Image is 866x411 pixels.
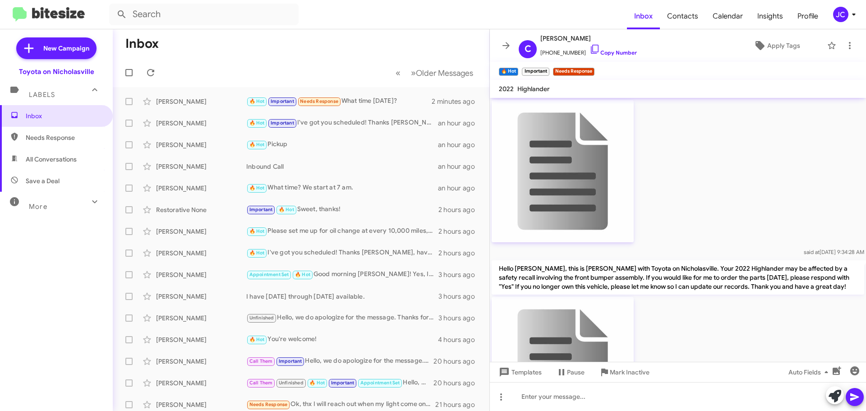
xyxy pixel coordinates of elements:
[492,100,634,242] img: 9k=
[438,335,482,344] div: 4 hours ago
[438,227,482,236] div: 2 hours ago
[246,96,432,106] div: What time [DATE]?
[438,119,482,128] div: an hour ago
[156,249,246,258] div: [PERSON_NAME]
[592,364,657,380] button: Mark Inactive
[156,97,246,106] div: [PERSON_NAME]
[29,203,47,211] span: More
[246,334,438,345] div: You're welcome!
[249,207,273,212] span: Important
[590,49,637,56] a: Copy Number
[416,68,473,78] span: Older Messages
[390,64,406,82] button: Previous
[553,68,594,76] small: Needs Response
[246,248,438,258] div: I've got you scheduled! Thanks [PERSON_NAME], have a great day!
[246,162,438,171] div: Inbound Call
[750,3,790,29] a: Insights
[433,379,482,388] div: 20 hours ago
[360,380,400,386] span: Appointment Set
[804,249,820,255] span: said at
[249,272,289,277] span: Appointment Set
[156,357,246,366] div: [PERSON_NAME]
[279,207,294,212] span: 🔥 Hot
[246,204,438,215] div: Sweet, thanks!
[438,205,482,214] div: 2 hours ago
[249,228,265,234] span: 🔥 Hot
[26,176,60,185] span: Save a Deal
[295,272,310,277] span: 🔥 Hot
[246,118,438,128] div: I've got you scheduled! Thanks [PERSON_NAME], have a great day!
[825,7,856,22] button: JC
[490,364,549,380] button: Templates
[249,380,273,386] span: Call Them
[525,42,531,56] span: C
[246,183,438,193] div: What time? We start at 7 am.
[660,3,705,29] a: Contacts
[249,185,265,191] span: 🔥 Hot
[246,378,433,388] div: Hello, we do apologize for the message. Thanks for letting us know, we will update our records! H...
[499,85,514,93] span: 2022
[246,313,438,323] div: Hello, we do apologize for the message. Thanks for letting us know, we will update our records! H...
[497,364,542,380] span: Templates
[790,3,825,29] a: Profile
[156,140,246,149] div: [PERSON_NAME]
[610,364,649,380] span: Mark Inactive
[833,7,848,22] div: JC
[109,4,299,25] input: Search
[705,3,750,29] a: Calendar
[438,249,482,258] div: 2 hours ago
[156,292,246,301] div: [PERSON_NAME]
[249,250,265,256] span: 🔥 Hot
[331,380,355,386] span: Important
[156,162,246,171] div: [PERSON_NAME]
[730,37,823,54] button: Apply Tags
[246,292,438,301] div: I have [DATE] through [DATE] available.
[279,358,302,364] span: Important
[125,37,159,51] h1: Inbox
[391,64,479,82] nav: Page navigation example
[156,227,246,236] div: [PERSON_NAME]
[517,85,550,93] span: Highlander
[26,155,77,164] span: All Conversations
[156,314,246,323] div: [PERSON_NAME]
[19,67,94,76] div: Toyota on Nicholasville
[309,380,325,386] span: 🔥 Hot
[300,98,338,104] span: Needs Response
[16,37,97,59] a: New Campaign
[156,400,246,409] div: [PERSON_NAME]
[438,162,482,171] div: an hour ago
[767,37,800,54] span: Apply Tags
[438,270,482,279] div: 3 hours ago
[156,119,246,128] div: [PERSON_NAME]
[156,335,246,344] div: [PERSON_NAME]
[156,270,246,279] div: [PERSON_NAME]
[627,3,660,29] a: Inbox
[156,205,246,214] div: Restorative None
[249,142,265,148] span: 🔥 Hot
[246,226,438,236] div: Please set me up for oil change at every 10,000 miles, not 5,000 miles.
[411,67,416,79] span: »
[788,364,832,380] span: Auto Fields
[246,399,435,410] div: Ok, thx I will reach out when my light come on...
[549,364,592,380] button: Pause
[249,315,274,321] span: Unfinished
[492,260,864,295] p: Hello [PERSON_NAME], this is [PERSON_NAME] with Toyota on Nicholasville. Your 2022 Highlander may...
[433,357,482,366] div: 20 hours ago
[249,98,265,104] span: 🔥 Hot
[522,68,549,76] small: Important
[43,44,89,53] span: New Campaign
[438,292,482,301] div: 3 hours ago
[435,400,482,409] div: 21 hours ago
[279,380,304,386] span: Unfinished
[271,120,294,126] span: Important
[249,337,265,342] span: 🔥 Hot
[438,184,482,193] div: an hour ago
[156,379,246,388] div: [PERSON_NAME]
[438,314,482,323] div: 3 hours ago
[405,64,479,82] button: Next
